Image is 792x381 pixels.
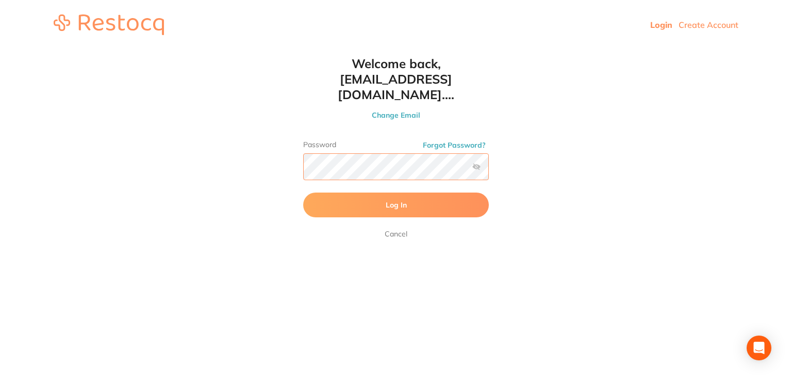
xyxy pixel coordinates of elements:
span: Log In [386,200,407,210]
a: Login [650,20,672,30]
a: Create Account [679,20,738,30]
div: Open Intercom Messenger [747,336,771,360]
h1: Welcome back, [EMAIL_ADDRESS][DOMAIN_NAME].... [283,56,509,102]
button: Forgot Password? [420,140,489,150]
a: Cancel [383,228,409,240]
button: Change Email [283,110,509,120]
button: Log In [303,193,489,217]
label: Password [303,140,489,149]
img: restocq_logo.svg [54,14,164,35]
